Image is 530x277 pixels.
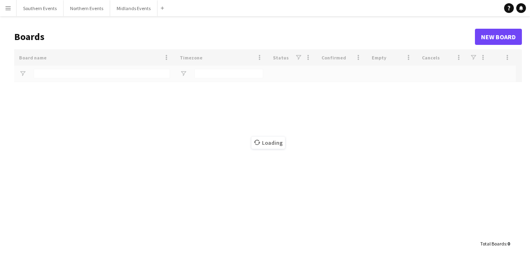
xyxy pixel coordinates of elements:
button: Northern Events [64,0,110,16]
span: Loading [251,137,285,149]
span: Total Boards [480,241,506,247]
h1: Boards [14,31,475,43]
div: : [480,236,510,252]
span: 0 [507,241,510,247]
button: Southern Events [17,0,64,16]
a: New Board [475,29,522,45]
button: Midlands Events [110,0,158,16]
